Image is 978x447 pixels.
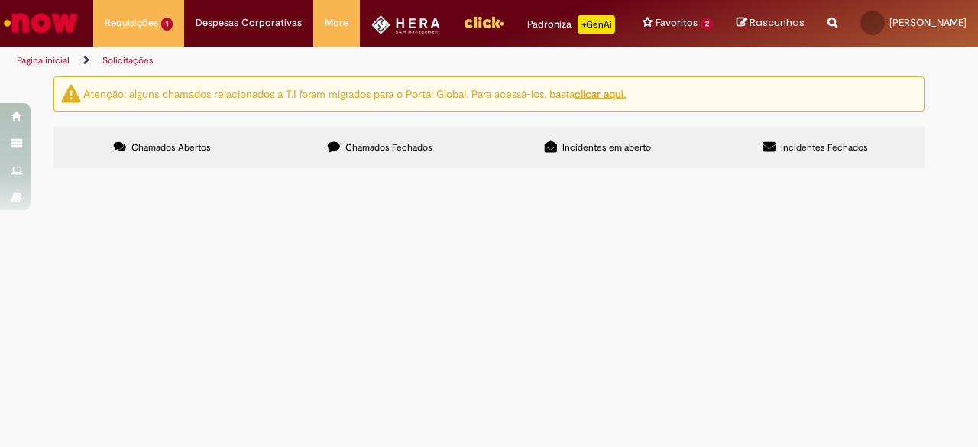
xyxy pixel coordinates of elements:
[325,15,348,31] span: More
[527,15,615,34] div: Padroniza
[781,141,868,154] span: Incidentes Fechados
[11,47,640,75] ul: Trilhas de página
[737,16,805,31] a: Rascunhos
[656,15,698,31] span: Favoritos
[578,15,615,34] p: +GenAi
[196,15,302,31] span: Despesas Corporativas
[750,15,805,30] span: Rascunhos
[575,86,626,100] a: clicar aqui.
[463,11,504,34] img: click_logo_yellow_360x200.png
[17,54,70,66] a: Página inicial
[131,141,211,154] span: Chamados Abertos
[2,8,80,38] img: ServiceNow
[371,15,441,34] img: HeraLogo.png
[345,141,432,154] span: Chamados Fechados
[102,54,154,66] a: Solicitações
[161,18,173,31] span: 1
[83,86,626,100] ng-bind-html: Atenção: alguns chamados relacionados a T.I foram migrados para o Portal Global. Para acessá-los,...
[889,16,967,29] span: [PERSON_NAME]
[701,18,714,31] span: 2
[562,141,651,154] span: Incidentes em aberto
[105,15,158,31] span: Requisições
